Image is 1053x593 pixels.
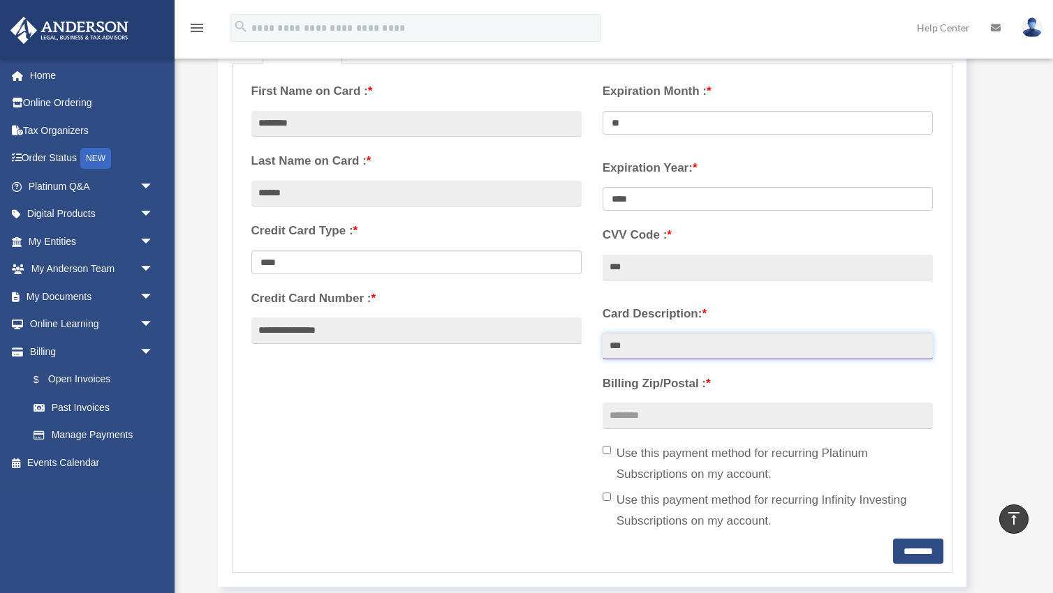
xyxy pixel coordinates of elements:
[189,24,205,36] a: menu
[10,283,175,310] a: My Documentsarrow_drop_down
[603,443,933,485] label: Use this payment method for recurring Platinum Subscriptions on my account.
[10,144,175,173] a: Order StatusNEW
[20,393,175,421] a: Past Invoices
[10,310,175,338] a: Online Learningarrow_drop_down
[10,172,175,200] a: Platinum Q&Aarrow_drop_down
[140,310,168,339] span: arrow_drop_down
[251,151,582,172] label: Last Name on Card :
[41,371,48,389] span: $
[140,338,168,366] span: arrow_drop_down
[140,283,168,311] span: arrow_drop_down
[189,20,205,36] i: menu
[140,172,168,201] span: arrow_drop_down
[603,158,933,179] label: Expiration Year:
[603,81,933,102] label: Expiration Month :
[603,446,611,454] input: Use this payment method for recurring Platinum Subscriptions on my account.
[10,89,175,117] a: Online Ordering
[10,449,175,476] a: Events Calendar
[251,81,582,102] label: First Name on Card :
[10,117,175,144] a: Tax Organizers
[233,19,249,34] i: search
[10,338,175,366] a: Billingarrow_drop_down
[251,220,582,241] label: Credit Card Type :
[140,227,168,256] span: arrow_drop_down
[603,303,933,324] label: Card Description:
[80,148,111,169] div: NEW
[1006,510,1022,527] i: vertical_align_top
[20,366,175,394] a: $Open Invoices
[1022,17,1043,38] img: User Pic
[140,255,168,284] span: arrow_drop_down
[603,225,933,246] label: CVV Code :
[10,61,175,89] a: Home
[10,227,175,255] a: My Entitiesarrow_drop_down
[140,200,168,229] span: arrow_drop_down
[251,288,582,309] label: Credit Card Number :
[20,421,168,449] a: Manage Payments
[10,255,175,283] a: My Anderson Teamarrow_drop_down
[603,493,611,501] input: Use this payment method for recurring Infinity Investing Subscriptions on my account.
[6,17,133,44] img: Anderson Advisors Platinum Portal
[603,373,933,394] label: Billing Zip/Postal :
[603,490,933,532] label: Use this payment method for recurring Infinity Investing Subscriptions on my account.
[10,200,175,228] a: Digital Productsarrow_drop_down
[999,504,1029,534] a: vertical_align_top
